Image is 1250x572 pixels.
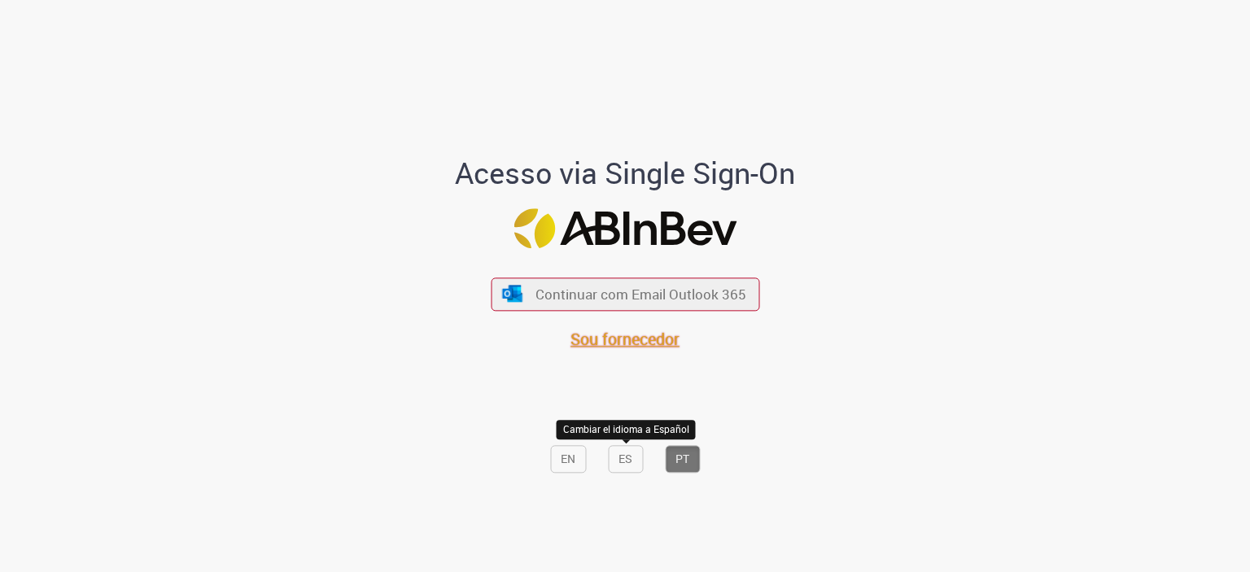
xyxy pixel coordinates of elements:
h1: Acesso via Single Sign-On [400,157,851,190]
img: Logo ABInBev [514,209,736,249]
button: ES [608,446,643,474]
img: ícone Azure/Microsoft 360 [501,285,524,302]
button: ícone Azure/Microsoft 360 Continuar com Email Outlook 365 [491,277,759,311]
div: Cambiar el idioma a Español [557,421,696,439]
button: EN [550,446,586,474]
button: PT [665,446,700,474]
a: Sou fornecedor [570,328,680,350]
span: Continuar com Email Outlook 365 [535,285,746,303]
